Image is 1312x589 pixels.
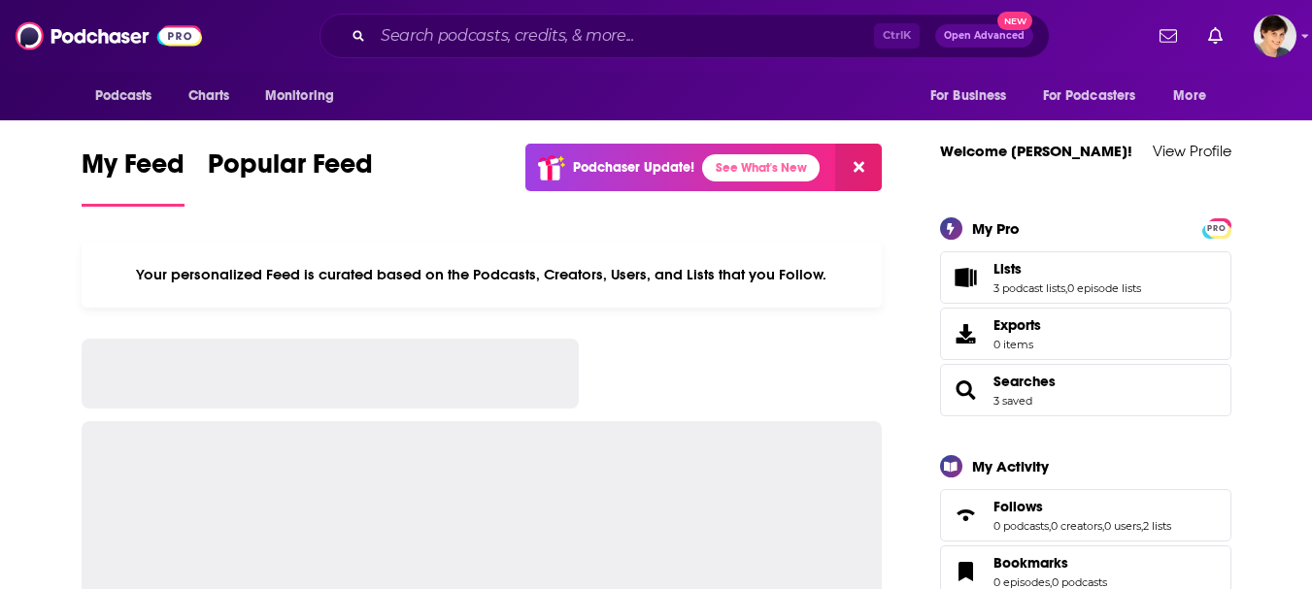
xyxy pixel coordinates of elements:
[188,82,230,110] span: Charts
[1051,519,1102,533] a: 0 creators
[95,82,152,110] span: Podcasts
[944,31,1025,41] span: Open Advanced
[373,20,874,51] input: Search podcasts, credits, & more...
[940,489,1231,541] span: Follows
[993,281,1065,295] a: 3 podcast lists
[1254,15,1296,57] img: User Profile
[320,14,1050,58] div: Search podcasts, credits, & more...
[993,554,1107,572] a: Bookmarks
[972,219,1020,238] div: My Pro
[1143,519,1171,533] a: 2 lists
[252,78,359,115] button: open menu
[1200,19,1230,52] a: Show notifications dropdown
[993,394,1032,408] a: 3 saved
[1141,519,1143,533] span: ,
[930,82,1007,110] span: For Business
[208,147,373,207] a: Popular Feed
[265,82,334,110] span: Monitoring
[940,308,1231,360] a: Exports
[1067,281,1141,295] a: 0 episode lists
[940,251,1231,304] span: Lists
[993,260,1022,278] span: Lists
[1050,575,1052,589] span: ,
[993,575,1050,589] a: 0 episodes
[993,316,1041,334] span: Exports
[1152,19,1185,52] a: Show notifications dropdown
[874,23,920,49] span: Ctrl K
[1153,142,1231,160] a: View Profile
[993,338,1041,351] span: 0 items
[947,558,986,585] a: Bookmarks
[993,498,1171,515] a: Follows
[940,142,1132,160] a: Welcome [PERSON_NAME]!
[1205,221,1228,236] span: PRO
[1205,219,1228,234] a: PRO
[82,147,185,192] span: My Feed
[1049,519,1051,533] span: ,
[1102,519,1104,533] span: ,
[993,519,1049,533] a: 0 podcasts
[917,78,1031,115] button: open menu
[702,154,820,181] a: See What's New
[208,147,373,192] span: Popular Feed
[1052,575,1107,589] a: 0 podcasts
[947,320,986,347] span: Exports
[947,502,986,529] a: Follows
[997,12,1032,30] span: New
[1173,82,1206,110] span: More
[1160,78,1230,115] button: open menu
[1065,281,1067,295] span: ,
[972,457,1049,475] div: My Activity
[940,364,1231,416] span: Searches
[993,260,1141,278] a: Lists
[82,242,883,308] div: Your personalized Feed is curated based on the Podcasts, Creators, Users, and Lists that you Follow.
[993,373,1056,390] a: Searches
[935,24,1033,48] button: Open AdvancedNew
[1030,78,1164,115] button: open menu
[993,498,1043,515] span: Follows
[82,147,185,207] a: My Feed
[993,554,1068,572] span: Bookmarks
[16,17,202,54] img: Podchaser - Follow, Share and Rate Podcasts
[82,78,178,115] button: open menu
[573,159,694,176] p: Podchaser Update!
[1254,15,1296,57] span: Logged in as bethwouldknow
[947,376,986,404] a: Searches
[1104,519,1141,533] a: 0 users
[176,78,242,115] a: Charts
[947,264,986,291] a: Lists
[1043,82,1136,110] span: For Podcasters
[1254,15,1296,57] button: Show profile menu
